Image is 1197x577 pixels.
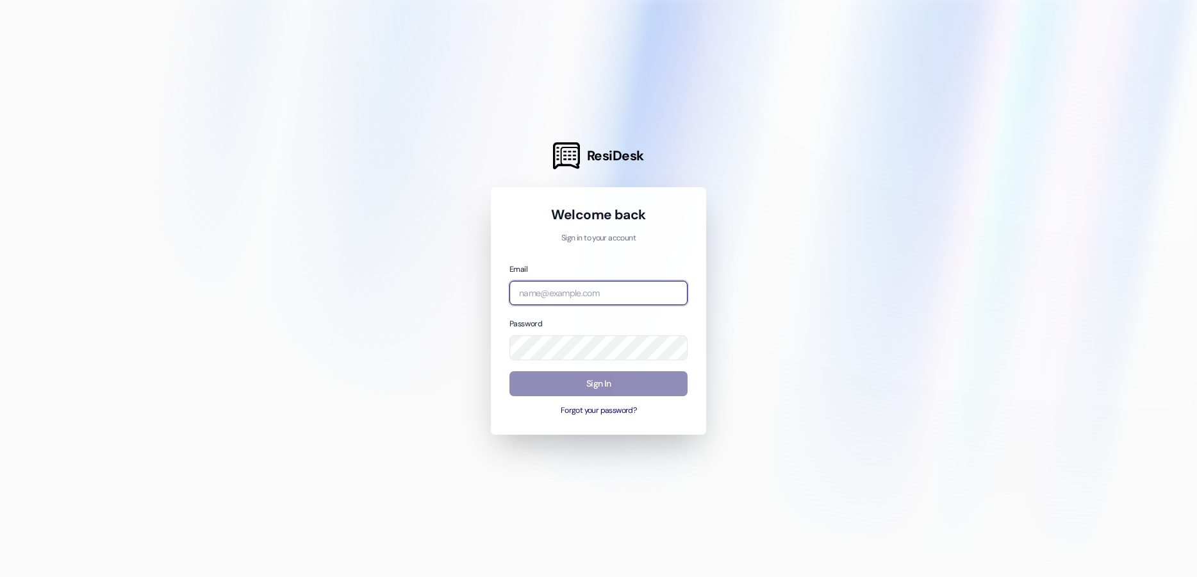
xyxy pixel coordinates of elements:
label: Password [509,319,542,329]
input: name@example.com [509,281,688,306]
button: Forgot your password? [509,405,688,417]
p: Sign in to your account [509,233,688,244]
span: ResiDesk [587,147,644,165]
h1: Welcome back [509,206,688,224]
button: Sign In [509,371,688,396]
img: ResiDesk Logo [553,142,580,169]
label: Email [509,264,527,274]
